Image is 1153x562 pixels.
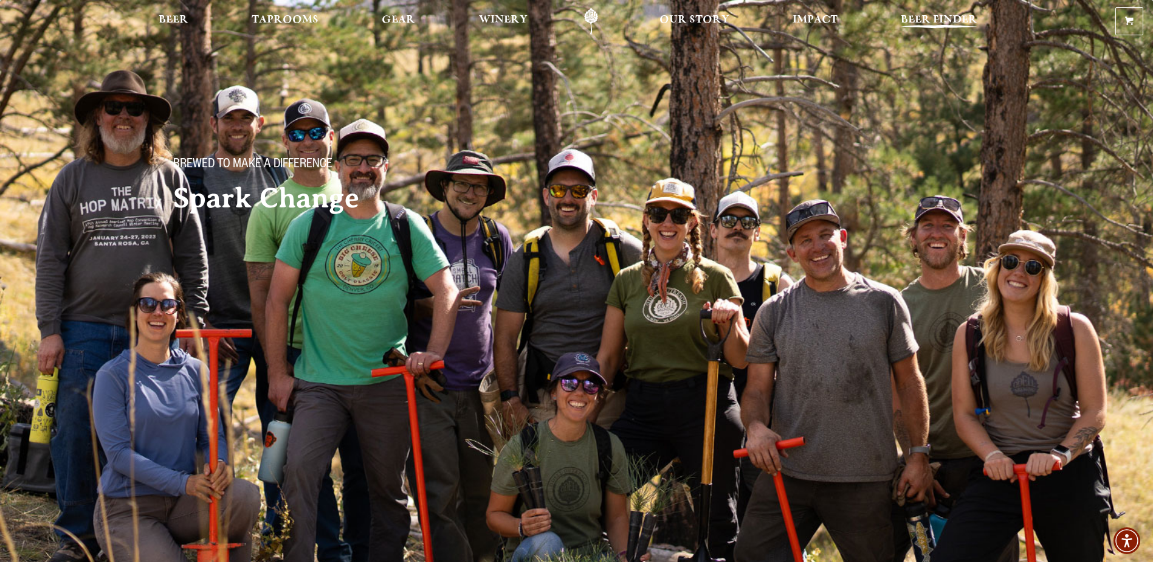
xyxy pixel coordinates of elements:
[244,8,326,35] a: Taprooms
[173,158,332,173] span: Brewed to make a difference
[151,8,196,35] a: Beer
[1113,527,1140,554] div: Accessibility Menu
[471,8,535,35] a: Winery
[382,15,415,25] span: Gear
[252,15,318,25] span: Taprooms
[659,15,729,25] span: Our Story
[793,15,838,25] span: Impact
[479,15,528,25] span: Winery
[159,15,188,25] span: Beer
[652,8,737,35] a: Our Story
[893,8,985,35] a: Beer Finder
[901,15,977,25] span: Beer Finder
[568,8,614,35] a: Odell Home
[173,183,552,213] h2: Spark Change
[785,8,845,35] a: Impact
[374,8,423,35] a: Gear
